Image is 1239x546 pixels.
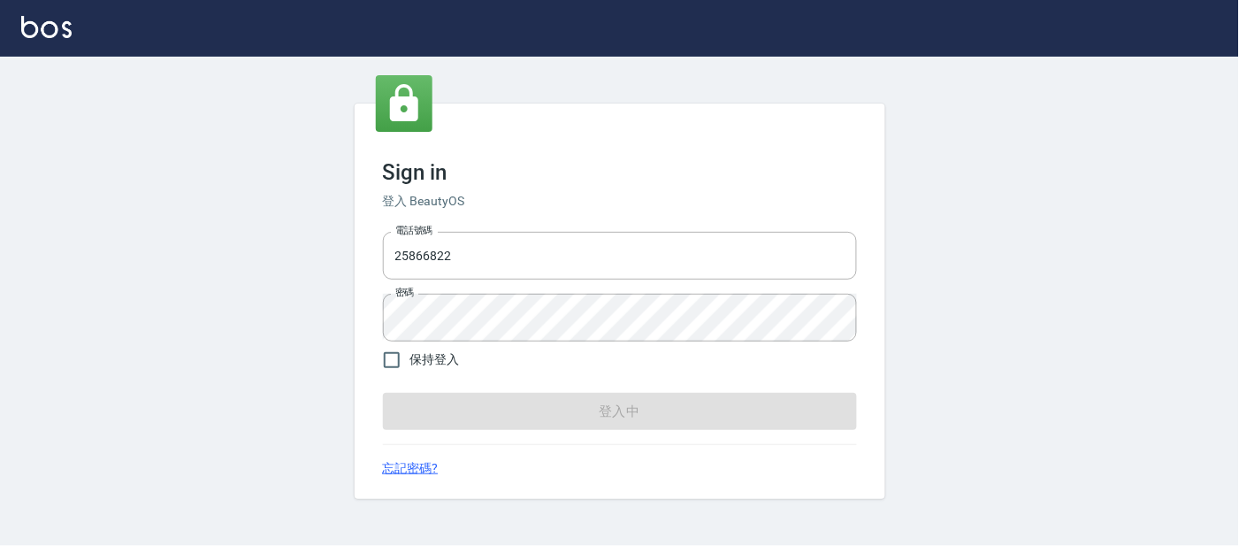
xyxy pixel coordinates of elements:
[383,160,857,185] h3: Sign in
[395,224,432,237] label: 電話號碼
[383,192,857,211] h6: 登入 BeautyOS
[395,286,414,299] label: 密碼
[21,16,72,38] img: Logo
[383,459,439,478] a: 忘記密碼?
[410,350,460,369] span: 保持登入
